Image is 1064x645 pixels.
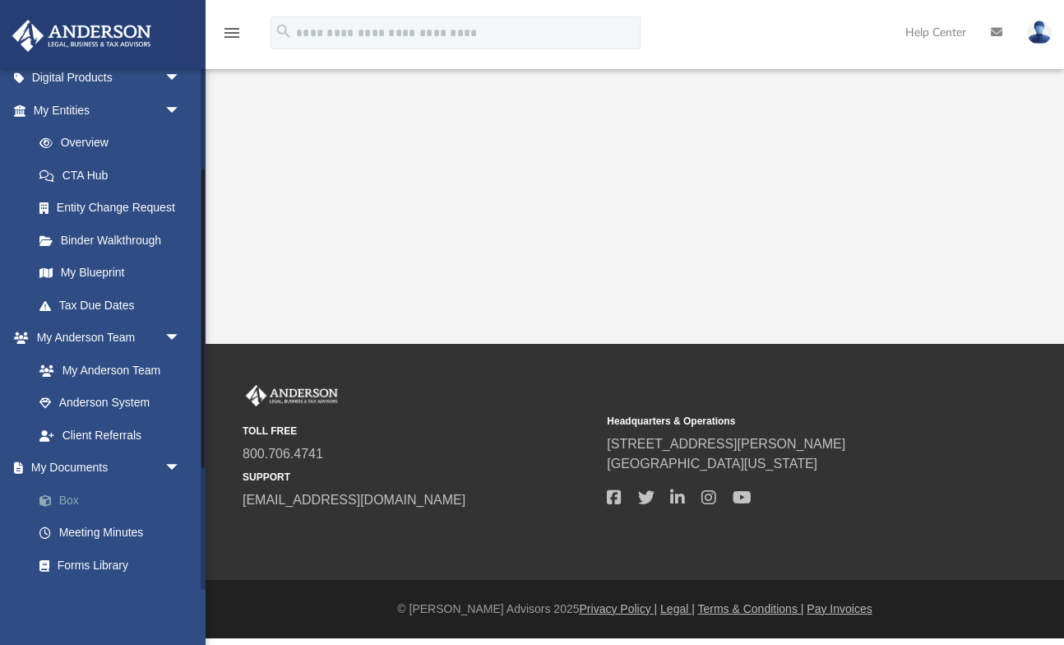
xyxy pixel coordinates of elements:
[23,224,206,257] a: Binder Walkthrough
[243,493,465,507] a: [EMAIL_ADDRESS][DOMAIN_NAME]
[12,322,197,355] a: My Anderson Teamarrow_drop_down
[164,452,197,485] span: arrow_drop_down
[243,385,341,406] img: Anderson Advisors Platinum Portal
[660,602,695,615] a: Legal |
[12,452,206,485] a: My Documentsarrow_drop_down
[206,601,1064,618] div: © [PERSON_NAME] Advisors 2025
[23,517,206,550] a: Meeting Minutes
[23,127,206,160] a: Overview
[12,94,206,127] a: My Entitiesarrow_drop_down
[23,192,206,225] a: Entity Change Request
[23,354,189,387] a: My Anderson Team
[1027,21,1052,44] img: User Pic
[607,437,845,451] a: [STREET_ADDRESS][PERSON_NAME]
[807,602,872,615] a: Pay Invoices
[164,322,197,355] span: arrow_drop_down
[243,470,595,485] small: SUPPORT
[580,602,658,615] a: Privacy Policy |
[222,23,242,43] i: menu
[243,424,595,439] small: TOLL FREE
[23,289,206,322] a: Tax Due Dates
[222,31,242,43] a: menu
[275,22,293,40] i: search
[23,549,197,582] a: Forms Library
[23,257,197,290] a: My Blueprint
[7,20,156,52] img: Anderson Advisors Platinum Portal
[23,484,206,517] a: Box
[12,62,206,95] a: Digital Productsarrow_drop_down
[243,447,323,461] a: 800.706.4741
[698,602,804,615] a: Terms & Conditions |
[23,159,206,192] a: CTA Hub
[607,457,817,471] a: [GEOGRAPHIC_DATA][US_STATE]
[23,387,197,420] a: Anderson System
[164,94,197,128] span: arrow_drop_down
[607,414,960,429] small: Headquarters & Operations
[23,419,197,452] a: Client Referrals
[23,582,206,615] a: Notarize
[164,62,197,95] span: arrow_drop_down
